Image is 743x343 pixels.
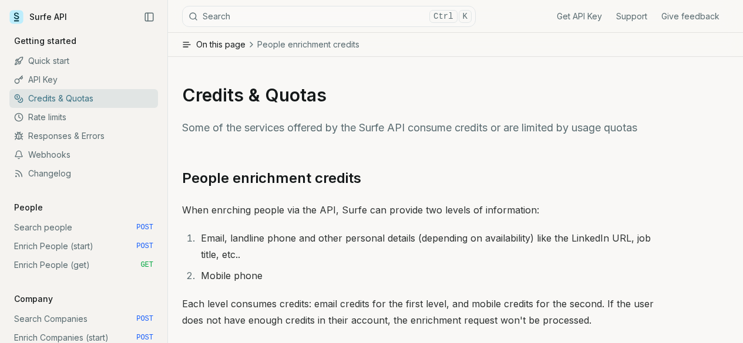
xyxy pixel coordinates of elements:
[9,218,158,237] a: Search people POST
[9,145,158,164] a: Webhooks
[9,237,158,256] a: Enrich People (start) POST
[9,293,58,305] p: Company
[182,169,361,188] a: People enrichment credits
[182,6,476,27] button: SearchCtrlK
[9,108,158,127] a: Rate limits
[9,310,158,328] a: Search Companies POST
[9,256,158,274] a: Enrich People (get) GET
[9,127,158,145] a: Responses & Errors
[9,164,158,183] a: Changelog
[661,11,720,22] a: Give feedback
[140,8,158,26] button: Collapse Sidebar
[182,120,659,136] p: Some of the services offered by the Surfe API consume credits or are limited by usage quotas
[557,11,602,22] a: Get API Key
[168,33,743,56] button: On this pagePeople enrichment credits
[9,70,158,89] a: API Key
[197,267,659,284] li: Mobile phone
[140,260,153,270] span: GET
[257,39,359,50] span: People enrichment credits
[459,10,472,23] kbd: K
[429,10,458,23] kbd: Ctrl
[136,223,153,232] span: POST
[197,230,659,263] li: Email, landline phone and other personal details (depending on availability) like the LinkedIn UR...
[616,11,647,22] a: Support
[9,8,67,26] a: Surfe API
[9,52,158,70] a: Quick start
[136,242,153,251] span: POST
[182,296,659,328] p: Each level consumes credits: email credits for the first level, and mobile credits for the second...
[9,202,48,213] p: People
[182,202,659,218] p: When enrching people via the API, Surfe can provide two levels of information:
[9,89,158,108] a: Credits & Quotas
[9,35,81,47] p: Getting started
[136,314,153,324] span: POST
[136,333,153,342] span: POST
[182,84,659,106] h1: Credits & Quotas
